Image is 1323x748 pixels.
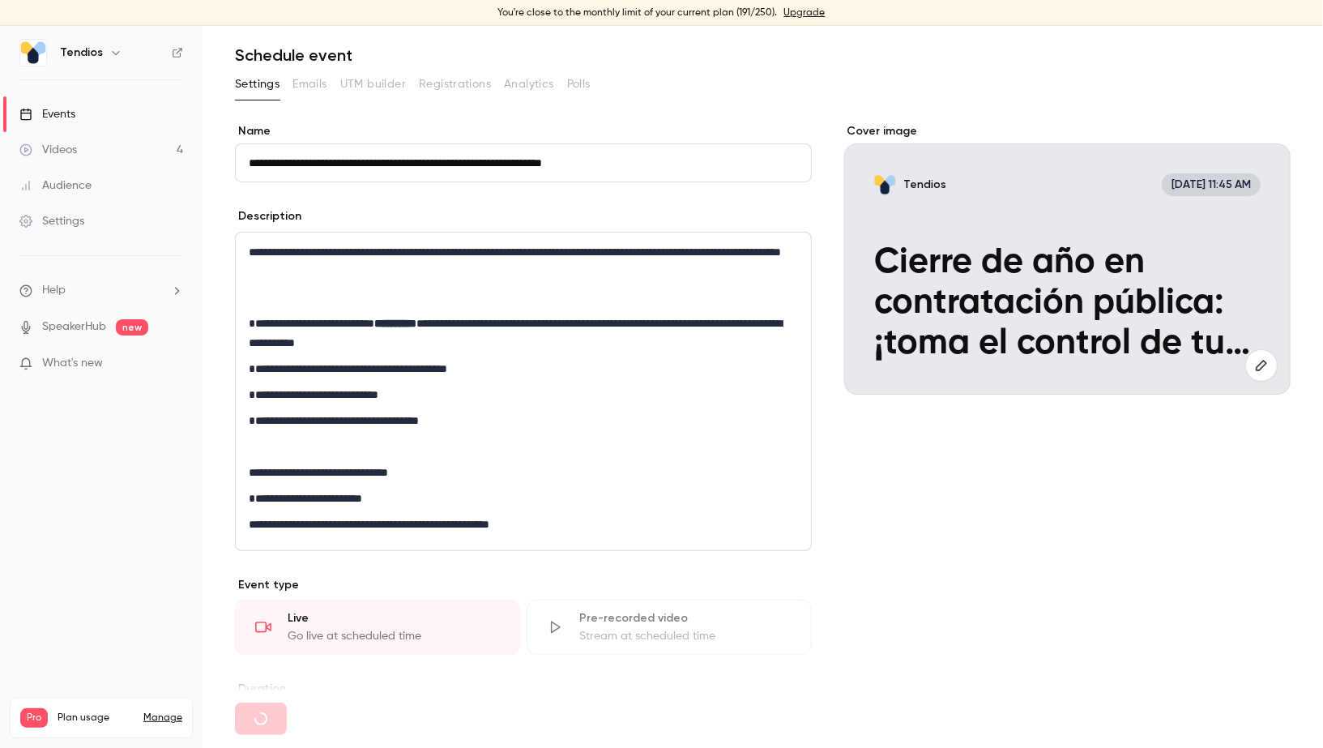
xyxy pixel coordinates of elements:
li: help-dropdown-opener [19,282,183,299]
span: What's new [42,355,103,372]
span: Plan usage [58,712,134,724]
div: Events [19,106,75,122]
div: Audience [19,177,92,194]
a: Manage [143,712,182,724]
div: Go live at scheduled time [288,628,500,644]
label: Description [235,208,301,224]
div: Videos [19,142,77,158]
span: Help [42,282,66,299]
label: Cover image [844,123,1291,139]
p: Tendios [904,177,947,193]
img: Tendios [20,40,46,66]
img: Cierre de año en contratación pública: ¡toma el control de tu ejecución! [874,173,897,196]
span: Polls [567,76,591,93]
div: LiveGo live at scheduled time [235,600,520,655]
div: Stream at scheduled time [579,628,792,644]
div: Settings [19,213,84,229]
a: SpeakerHub [42,318,106,336]
p: Event type [235,577,812,593]
h6: Tendios [60,45,103,61]
label: Name [235,123,812,139]
div: Live [288,610,500,626]
div: Pre-recorded videoStream at scheduled time [527,600,812,655]
p: Cierre de año en contratación pública: ¡toma el control de tu ejecución! [874,243,1261,365]
span: Pro [20,708,48,728]
a: Upgrade [784,6,826,19]
span: Analytics [504,76,554,93]
span: Registrations [419,76,491,93]
section: description [235,232,812,551]
div: Pre-recorded video [579,610,792,626]
span: [DATE] 11:45 AM [1162,173,1261,196]
div: editor [236,233,811,550]
span: UTM builder [340,76,406,93]
span: Emails [292,76,326,93]
h1: Schedule event [235,45,1291,65]
button: Settings [235,71,280,97]
span: new [116,319,148,336]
